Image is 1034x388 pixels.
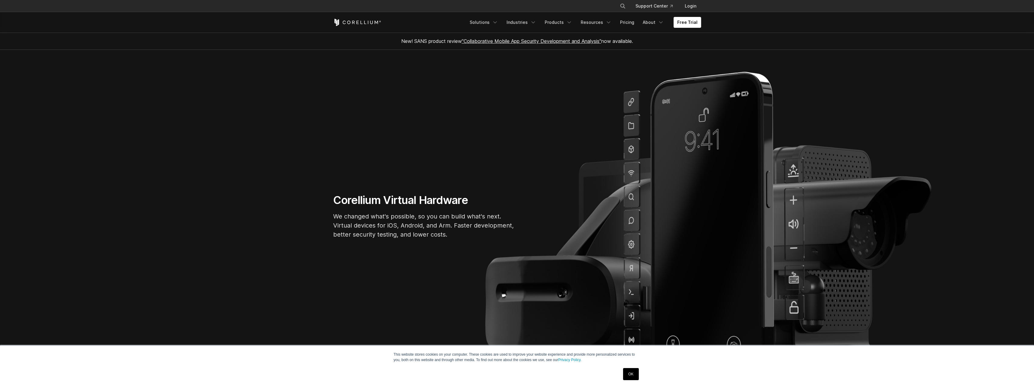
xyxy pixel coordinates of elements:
[617,1,628,11] button: Search
[674,17,701,28] a: Free Trial
[466,17,502,28] a: Solutions
[462,38,601,44] a: "Collaborative Mobile App Security Development and Analysis"
[631,1,678,11] a: Support Center
[623,368,638,380] a: OK
[333,193,515,207] h1: Corellium Virtual Hardware
[401,38,633,44] span: New! SANS product review now available.
[639,17,668,28] a: About
[333,19,381,26] a: Corellium Home
[333,212,515,239] p: We changed what's possible, so you can build what's next. Virtual devices for iOS, Android, and A...
[466,17,701,28] div: Navigation Menu
[541,17,576,28] a: Products
[577,17,615,28] a: Resources
[503,17,540,28] a: Industries
[680,1,701,11] a: Login
[612,1,701,11] div: Navigation Menu
[616,17,638,28] a: Pricing
[394,352,641,363] p: This website stores cookies on your computer. These cookies are used to improve your website expe...
[558,358,582,362] a: Privacy Policy.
